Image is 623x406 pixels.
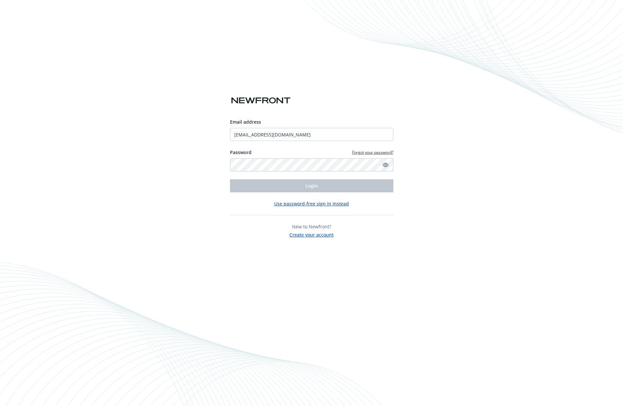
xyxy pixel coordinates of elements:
input: Enter your password [230,158,393,171]
span: Email address [230,119,261,125]
span: New to Newfront? [292,223,331,230]
button: Use password-free sign in instead [274,200,349,207]
button: Create your account [289,230,334,238]
input: Enter your email [230,128,393,141]
a: Show password [382,161,389,169]
a: Forgot your password? [352,150,393,155]
span: Login [305,183,318,189]
label: Password [230,149,252,156]
button: Login [230,179,393,192]
img: Newfront logo [230,95,292,106]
